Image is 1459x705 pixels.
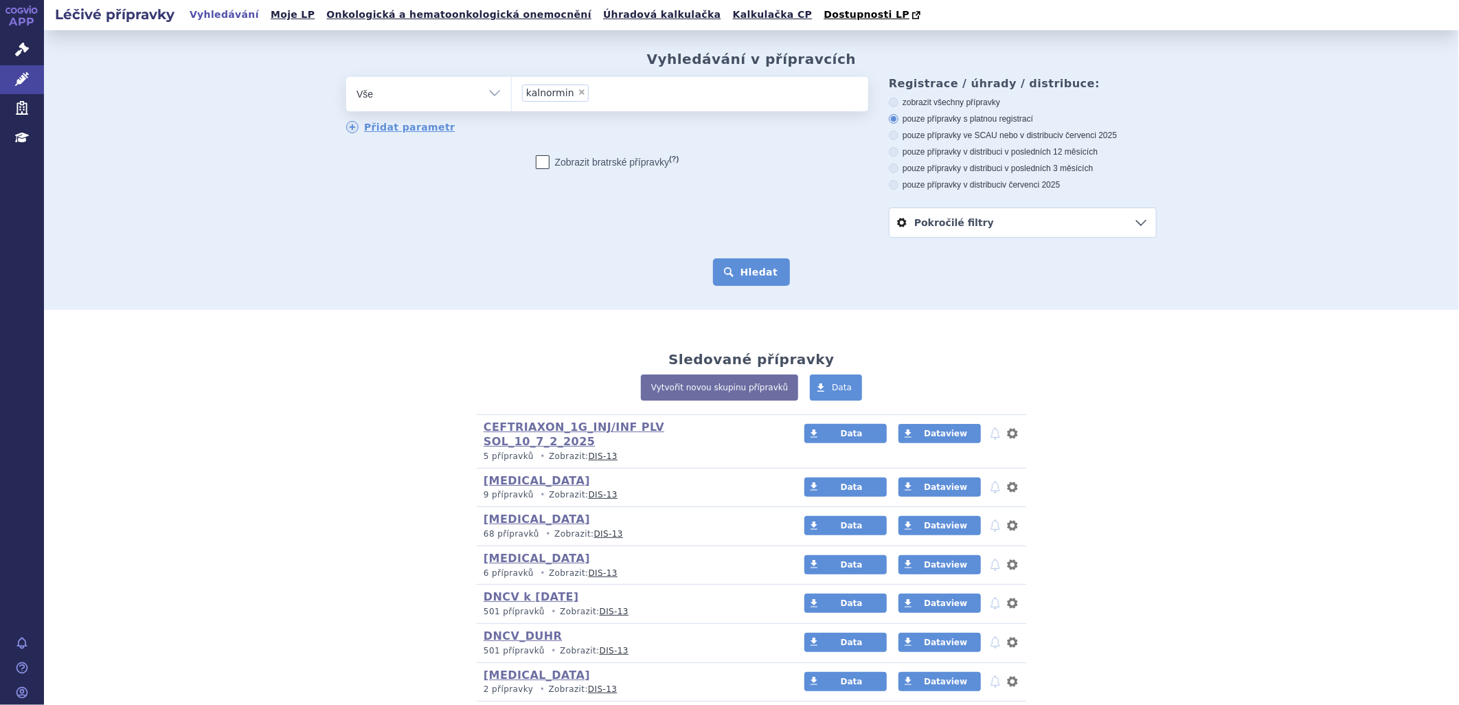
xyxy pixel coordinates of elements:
i: • [536,489,549,501]
span: Data [841,560,863,570]
span: Data [841,521,863,530]
a: Dataview [898,516,981,535]
span: v červenci 2025 [1059,131,1117,140]
a: Pokročilé filtry [890,208,1156,237]
p: Zobrazit: [484,645,778,657]
a: Vytvořit novou skupinu přípravků [641,374,798,401]
button: notifikace [988,595,1002,612]
span: Dataview [924,677,967,686]
a: Data [804,672,887,691]
span: 501 přípravků [484,646,545,656]
a: DIS-13 [600,646,629,656]
button: nastavení [1006,634,1019,651]
p: Zobrazit: [484,451,778,462]
a: DNCV k [DATE] [484,590,579,603]
label: Zobrazit bratrské přípravky [536,155,679,169]
a: Moje LP [267,5,319,24]
span: Data [832,383,852,392]
label: pouze přípravky v distribuci v posledních 12 měsících [889,146,1157,157]
span: 9 přípravků [484,490,534,500]
button: nastavení [1006,673,1019,690]
label: pouze přípravky ve SCAU nebo v distribuci [889,130,1157,141]
a: [MEDICAL_DATA] [484,474,590,487]
span: Dataview [924,598,967,608]
span: Data [841,638,863,647]
p: Zobrazit: [484,684,778,695]
a: Onkologická a hematoonkologická onemocnění [322,5,596,24]
a: Dataview [898,424,981,443]
a: Data [804,516,887,535]
button: notifikace [988,673,1002,690]
a: Dataview [898,633,981,652]
span: Dataview [924,521,967,530]
span: 501 přípravků [484,607,545,616]
button: nastavení [1006,479,1019,495]
span: kalnormin [526,88,574,98]
a: Kalkulačka CP [729,5,817,24]
p: Zobrazit: [484,489,778,501]
h3: Registrace / úhrady / distribuce: [889,77,1157,90]
span: × [578,88,586,96]
button: nastavení [1006,557,1019,573]
input: kalnormin [593,84,665,101]
i: • [542,528,554,540]
a: [MEDICAL_DATA] [484,669,590,682]
span: Dostupnosti LP [824,9,909,20]
label: pouze přípravky v distribuci [889,179,1157,190]
a: Dataview [898,594,981,613]
a: Úhradová kalkulačka [599,5,725,24]
button: notifikace [988,517,1002,534]
a: Dostupnosti LP [819,5,927,25]
a: Data [804,424,887,443]
a: Data [810,374,862,401]
p: Zobrazit: [484,568,778,579]
i: • [536,451,549,462]
span: 6 přípravků [484,568,534,578]
a: Dataview [898,478,981,497]
label: pouze přípravky v distribuci v posledních 3 měsících [889,163,1157,174]
button: nastavení [1006,425,1019,442]
span: Dataview [924,638,967,647]
a: Data [804,555,887,574]
span: Dataview [924,560,967,570]
a: [MEDICAL_DATA] [484,513,590,526]
label: zobrazit všechny přípravky [889,97,1157,108]
a: Dataview [898,555,981,574]
span: 68 přípravků [484,529,539,539]
span: Dataview [924,429,967,438]
a: Vyhledávání [185,5,263,24]
a: Data [804,594,887,613]
span: 5 přípravků [484,451,534,461]
a: Přidat parametr [346,121,455,133]
a: DIS-13 [589,568,618,578]
i: • [547,606,560,618]
button: nastavení [1006,595,1019,612]
a: Dataview [898,672,981,691]
h2: Sledované přípravky [668,351,835,368]
abbr: (?) [669,155,679,164]
a: DIS-13 [594,529,623,539]
i: • [536,568,549,579]
a: DNCV_DUHR [484,629,562,642]
span: Data [841,482,863,492]
i: • [547,645,560,657]
p: Zobrazit: [484,528,778,540]
a: DIS-13 [589,451,618,461]
a: DIS-13 [589,490,618,500]
span: 2 přípravky [484,684,533,694]
a: CEFTRIAXON_1G_INJ/INF PLV SOL_10_7_2_2025 [484,421,664,448]
h2: Vyhledávání v přípravcích [647,51,857,67]
a: Data [804,478,887,497]
button: notifikace [988,479,1002,495]
a: DIS-13 [600,607,629,616]
label: pouze přípravky s platnou registrací [889,113,1157,124]
i: • [536,684,549,695]
button: notifikace [988,634,1002,651]
a: Data [804,633,887,652]
h2: Léčivé přípravky [44,5,185,24]
a: [MEDICAL_DATA] [484,552,590,565]
button: notifikace [988,557,1002,573]
p: Zobrazit: [484,606,778,618]
a: DIS-13 [588,684,617,694]
button: Hledat [713,258,791,286]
